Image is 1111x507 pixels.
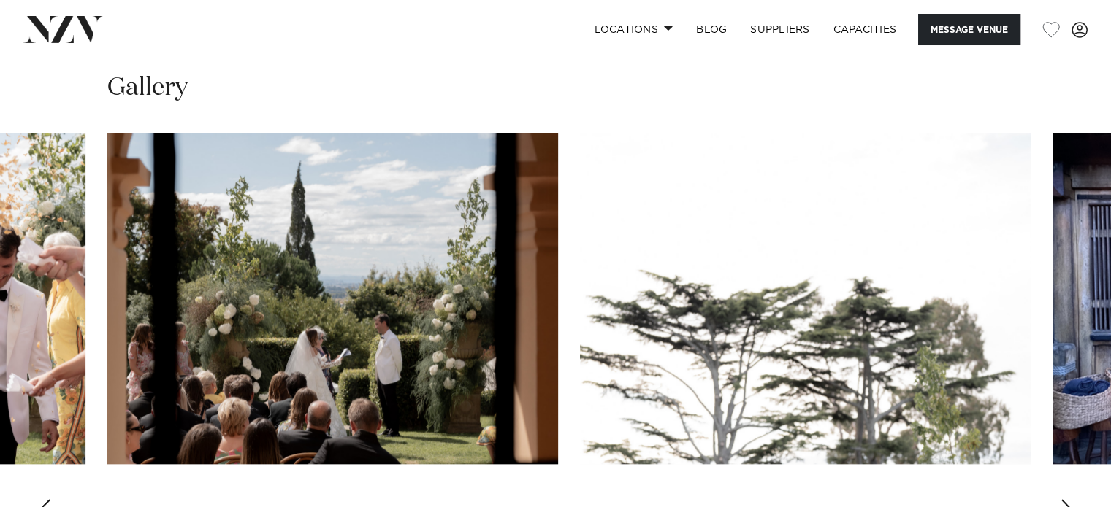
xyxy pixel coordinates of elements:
[107,133,558,464] swiper-slide: 4 / 17
[684,14,738,45] a: BLOG
[918,14,1020,45] button: Message Venue
[738,14,821,45] a: SUPPLIERS
[822,14,909,45] a: Capacities
[582,14,684,45] a: Locations
[580,133,1031,464] swiper-slide: 5 / 17
[23,16,103,42] img: nzv-logo.png
[107,71,188,104] h2: Gallery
